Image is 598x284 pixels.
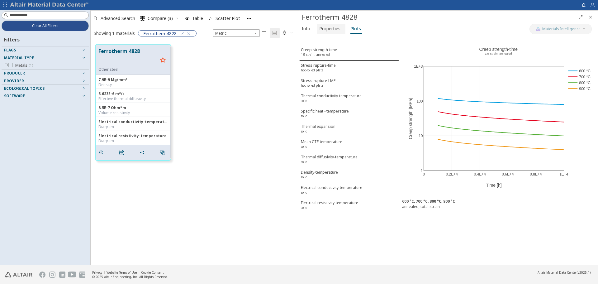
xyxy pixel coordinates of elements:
[301,68,323,72] sup: hot-rolled plate
[116,146,130,159] button: PDF Download
[4,47,16,53] span: Flags
[299,152,399,168] button: Thermal diffusivity-temperaturesolid
[301,175,307,179] sup: solid
[299,198,399,214] button: Electrical resistivity-temperaturesolid
[29,63,33,68] span: ( 1 )
[280,28,296,38] button: Theme
[92,275,168,279] div: © 2025 Altair Engineering, Inc. All Rights Reserved.
[529,24,592,34] button: AI CopilotMaterials Intelligence
[301,129,307,133] sup: solid
[15,63,33,68] span: Metals
[301,83,323,88] sup: hot-rolled plate
[402,199,455,204] b: 600 °C, 700 °C, 800 °C, 900 °C
[301,154,358,166] div: Thermal diffusivity-temperature
[98,47,158,67] button: Ferrotherm 4828
[262,31,267,36] i: 
[137,146,150,159] button: Share
[299,168,399,183] button: Density-temperaturesolid
[4,78,24,84] span: Provider
[301,170,338,181] div: Density-temperature
[302,24,310,34] span: Info
[98,91,168,96] div: 3.623E-6 m²/s
[538,270,577,275] span: Altair Material Data Center
[213,29,260,37] div: Unit System
[4,86,45,91] span: Ecological Topics
[98,77,168,82] div: 7.9E-9 Mg/mm³
[536,26,541,31] img: AI Copilot
[213,29,260,37] span: Metric
[542,26,581,31] span: Materials Intelligence
[301,160,307,164] sup: solid
[299,61,399,76] button: Stress rupture-timehot-rolled plate
[32,23,59,28] span: Clear All Filters
[96,146,109,159] button: Details
[270,28,280,38] button: Tile View
[4,70,25,76] span: Producer
[2,31,23,46] div: Filters
[91,40,299,265] div: grid
[282,31,287,36] i: 
[301,205,307,210] sup: solid
[301,47,337,59] div: Creep strength-time
[160,150,165,155] i: 
[2,92,89,100] button: Software
[2,46,89,54] button: Flags
[576,12,586,22] button: Full Screen
[260,28,270,38] button: Table View
[301,114,307,118] sup: solid
[98,67,158,72] div: Other steel
[299,107,399,122] button: Specific heat - temperaturesolid
[98,138,168,143] div: Diagram
[157,146,170,159] button: Similar search
[94,30,135,36] div: Showing 1 materials
[98,124,168,129] div: Diagram
[2,54,89,62] button: Material Type
[301,108,349,120] div: Specific heat - temperature
[158,55,168,65] button: Favorite
[98,133,168,138] div: Electrical resistivity-temperature
[299,122,399,137] button: Thermal expansionsolid
[272,31,277,36] i: 
[350,24,361,34] span: Plots
[192,16,203,21] span: Table
[216,16,240,21] span: Scatter Plot
[140,16,145,21] i: 
[10,2,89,8] img: Altair Material Data Center
[2,85,89,92] button: Ecological Topics
[301,124,335,135] div: Thermal expansion
[101,16,135,21] span: Advanced Search
[143,31,177,36] span: Ferrotherm4828
[2,70,89,77] button: Producer
[299,91,399,107] button: Thermal conductivity-temperaturesolid
[301,93,362,105] div: Thermal conductivity-temperature
[301,139,342,151] div: Mean CTE-temperature
[299,183,399,198] button: Electrical conductivity-temperaturesolid
[4,55,34,60] span: Material Type
[92,270,102,275] a: Privacy
[98,82,168,87] div: Density
[4,93,25,99] span: Software
[301,99,307,103] sup: solid
[2,21,89,31] button: Clear All Filters
[299,76,399,91] button: Stress-rupture-LMPhot-rolled plate
[299,137,399,152] button: Mean CTE-temperaturesolid
[119,150,124,155] i: 
[301,190,307,195] sup: solid
[5,272,32,277] img: Altair Engineering
[301,200,358,212] div: Electrical resistivity-temperature
[301,144,307,149] sup: solid
[301,63,336,74] div: Stress rupture-time
[98,96,168,101] div: Effective thermal diffusivity
[319,24,340,34] span: Properties
[2,77,89,85] button: Provider
[141,270,164,275] a: Cookie Consent
[302,12,576,22] div: Ferrotherm 4828
[4,63,8,68] i: toogle group
[538,270,591,275] div: (v2025.1)
[299,45,399,61] button: Creep strength-time1% strain, annealed
[98,105,168,110] div: 8.5E-7 Ohm*m
[98,110,168,115] div: Volume resistivity
[301,78,336,89] div: Stress-rupture-LMP
[148,16,173,21] span: Compare (3)
[107,270,137,275] a: Website Terms of Use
